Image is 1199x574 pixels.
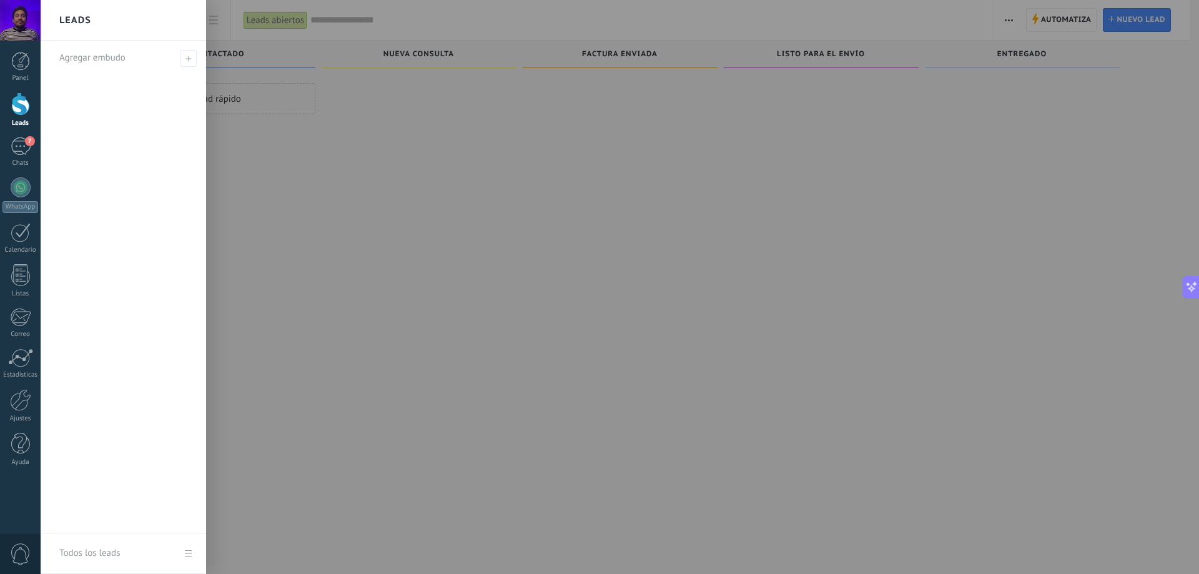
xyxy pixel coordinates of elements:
[2,159,39,167] div: Chats
[2,458,39,467] div: Ayuda
[180,50,197,67] span: Agregar embudo
[2,201,38,213] div: WhatsApp
[2,371,39,379] div: Estadísticas
[41,533,206,574] a: Todos los leads
[25,136,35,146] span: 7
[2,119,39,127] div: Leads
[2,74,39,82] div: Panel
[2,290,39,298] div: Listas
[59,536,120,571] div: Todos los leads
[59,1,91,40] h2: Leads
[2,330,39,339] div: Correo
[2,415,39,423] div: Ajustes
[59,52,126,64] span: Agregar embudo
[2,246,39,254] div: Calendario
